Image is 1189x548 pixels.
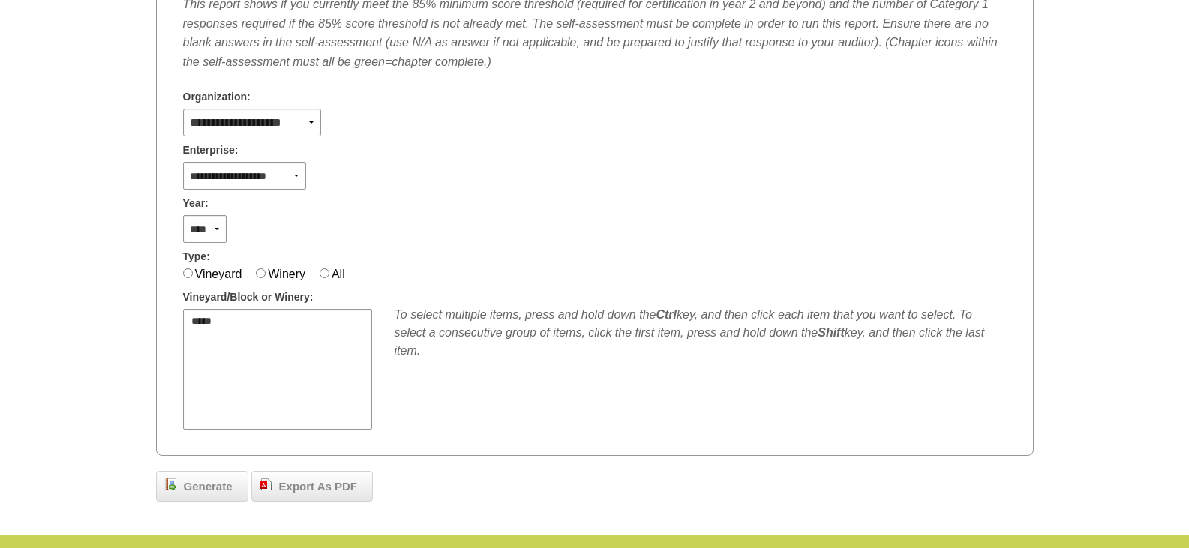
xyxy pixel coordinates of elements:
[818,326,845,339] b: Shift
[332,268,345,280] label: All
[395,306,1007,360] div: To select multiple items, press and hold down the key, and then click each item that you want to ...
[183,89,251,105] span: Organization:
[183,289,314,305] span: Vineyard/Block or Winery:
[656,308,677,321] b: Ctrl
[156,471,248,502] a: Generate
[260,478,272,490] img: doc_pdf.png
[164,478,176,490] img: report_go.png
[183,249,210,265] span: Type:
[183,196,209,211] span: Year:
[176,478,240,496] span: Generate
[272,478,365,496] span: Export As PDF
[268,268,305,280] label: Winery
[183,142,239,158] span: Enterprise:
[251,471,373,502] a: Export As PDF
[195,268,242,280] label: Vineyard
